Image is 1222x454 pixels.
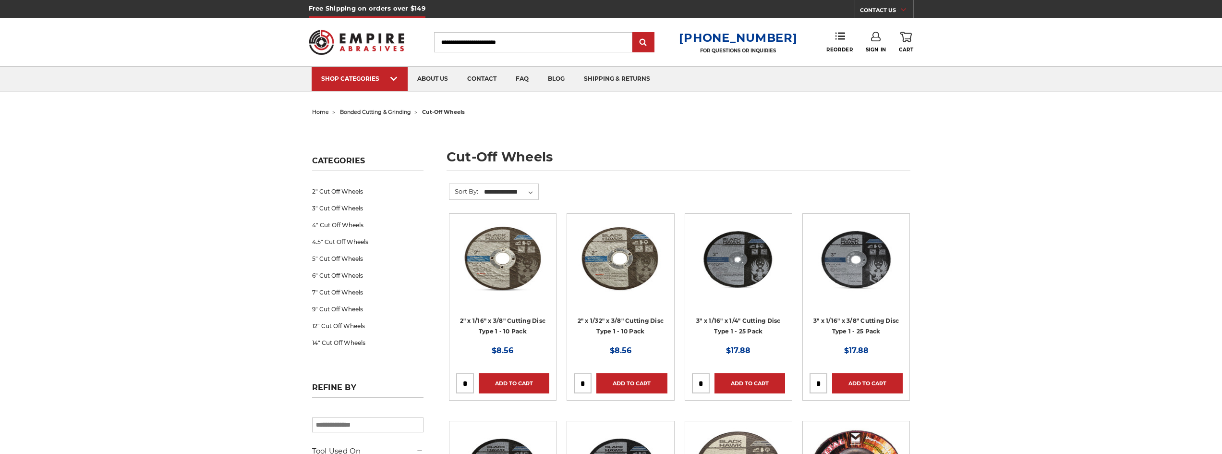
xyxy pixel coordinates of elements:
[312,284,423,301] a: 7" Cut Off Wheels
[810,221,903,297] img: 3" x 1/16" x 3/8" Cutting Disc
[506,67,538,91] a: faq
[449,184,478,198] label: Sort By:
[832,373,903,393] a: Add to Cart
[692,221,785,297] img: 3” x .0625” x 1/4” Die Grinder Cut-Off Wheels by Black Hawk Abrasives
[312,318,423,334] a: 12" Cut Off Wheels
[634,33,653,52] input: Submit
[538,67,574,91] a: blog
[860,5,913,18] a: CONTACT US
[899,47,913,53] span: Cart
[312,301,423,318] a: 9" Cut Off Wheels
[312,334,423,351] a: 14" Cut Off Wheels
[456,221,549,344] a: 2" x 1/16" x 3/8" Cut Off Wheel
[826,32,853,52] a: Reorder
[574,67,660,91] a: shipping & returns
[312,156,423,171] h5: Categories
[899,32,913,53] a: Cart
[408,67,458,91] a: about us
[483,185,538,199] select: Sort By:
[340,109,411,115] a: bonded cutting & grinding
[810,221,903,344] a: 3" x 1/16" x 3/8" Cutting Disc
[826,47,853,53] span: Reorder
[726,346,750,355] span: $17.88
[844,346,869,355] span: $17.88
[458,67,506,91] a: contact
[309,24,405,61] img: Empire Abrasives
[312,183,423,200] a: 2" Cut Off Wheels
[610,346,631,355] span: $8.56
[574,221,667,344] a: 2" x 1/32" x 3/8" Cut Off Wheel
[492,346,513,355] span: $8.56
[866,47,886,53] span: Sign In
[312,233,423,250] a: 4.5" Cut Off Wheels
[679,48,797,54] p: FOR QUESTIONS OR INQUIRIES
[479,373,549,393] a: Add to Cart
[447,150,910,171] h1: cut-off wheels
[596,373,667,393] a: Add to Cart
[312,217,423,233] a: 4" Cut Off Wheels
[312,267,423,284] a: 6" Cut Off Wheels
[312,383,423,398] h5: Refine by
[312,109,329,115] a: home
[321,75,398,82] div: SHOP CATEGORIES
[679,31,797,45] a: [PHONE_NUMBER]
[714,373,785,393] a: Add to Cart
[456,221,549,297] img: 2" x 1/16" x 3/8" Cut Off Wheel
[312,200,423,217] a: 3" Cut Off Wheels
[312,250,423,267] a: 5" Cut Off Wheels
[422,109,465,115] span: cut-off wheels
[574,221,667,297] img: 2" x 1/32" x 3/8" Cut Off Wheel
[692,221,785,344] a: 3” x .0625” x 1/4” Die Grinder Cut-Off Wheels by Black Hawk Abrasives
